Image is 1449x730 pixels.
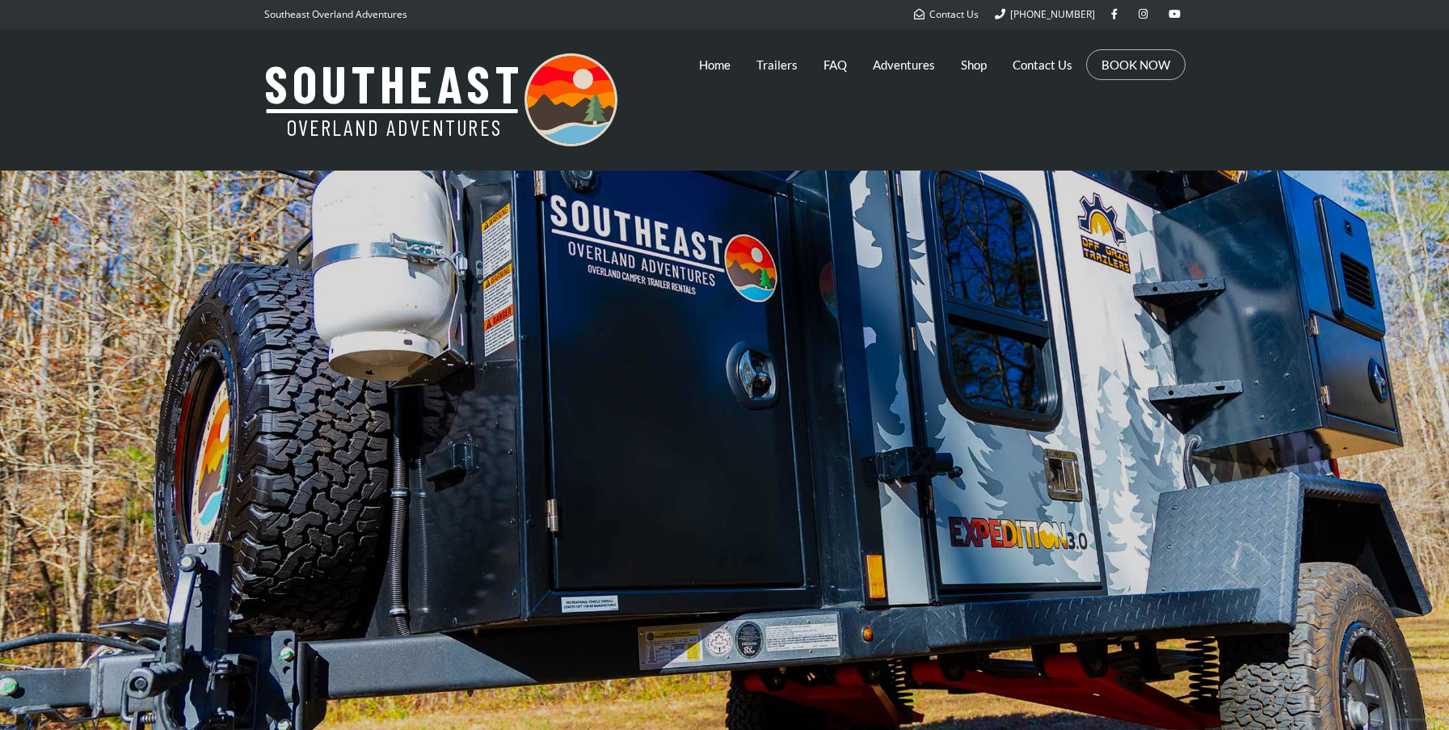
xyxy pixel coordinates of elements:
[699,44,731,85] a: Home
[961,44,987,85] a: Shop
[873,44,935,85] a: Adventures
[1013,44,1072,85] a: Contact Us
[264,53,617,146] img: Southeast Overland Adventures
[1010,7,1095,21] span: [PHONE_NUMBER]
[823,44,847,85] a: FAQ
[756,44,798,85] a: Trailers
[1101,57,1170,73] a: BOOK NOW
[264,4,407,25] p: Southeast Overland Adventures
[995,7,1095,21] a: [PHONE_NUMBER]
[929,7,979,21] span: Contact Us
[914,7,979,21] a: Contact Us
